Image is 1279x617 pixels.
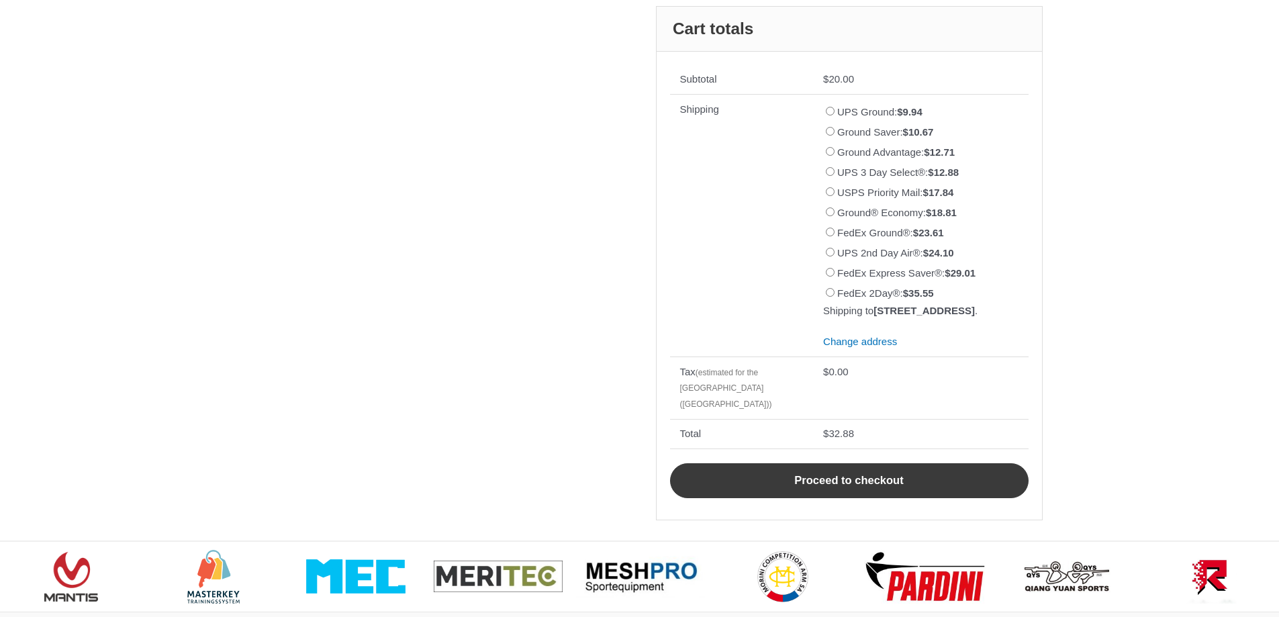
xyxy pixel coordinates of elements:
p: Shipping to . [823,303,1018,319]
bdi: 29.01 [945,267,976,279]
bdi: 17.84 [923,187,954,198]
a: Change address [823,336,897,347]
small: (estimated for the [GEOGRAPHIC_DATA] ([GEOGRAPHIC_DATA])) [680,368,772,409]
bdi: 23.61 [913,227,944,238]
bdi: 0.00 [823,366,849,377]
span: $ [823,73,828,85]
bdi: 10.67 [903,126,934,138]
span: $ [903,287,908,299]
bdi: 24.10 [923,247,954,258]
label: USPS Priority Mail: [837,187,953,198]
bdi: 12.71 [924,146,955,158]
span: $ [928,167,933,178]
span: $ [823,428,828,439]
span: $ [945,267,950,279]
h2: Cart totals [657,7,1042,52]
span: $ [903,126,908,138]
span: $ [913,227,918,238]
strong: [STREET_ADDRESS] [873,305,975,316]
bdi: 32.88 [823,428,854,439]
span: $ [923,187,929,198]
span: $ [897,106,902,117]
th: Subtotal [670,65,814,95]
bdi: 35.55 [903,287,934,299]
bdi: 20.00 [823,73,854,85]
bdi: 18.81 [926,207,957,218]
bdi: 12.88 [928,167,959,178]
th: Shipping [670,94,814,357]
span: $ [926,207,931,218]
label: FedEx Express Saver®: [837,267,976,279]
th: Total [670,419,814,449]
label: Ground Advantage: [837,146,955,158]
label: UPS 2nd Day Air®: [837,247,954,258]
label: UPS Ground: [837,106,922,117]
span: $ [923,247,929,258]
label: UPS 3 Day Select®: [837,167,959,178]
label: FedEx Ground®: [837,227,944,238]
label: Ground® Economy: [837,207,957,218]
label: Ground Saver: [837,126,933,138]
th: Tax [670,357,814,419]
span: $ [924,146,929,158]
a: Proceed to checkout [670,463,1029,498]
bdi: 9.94 [897,106,922,117]
span: $ [823,366,828,377]
label: FedEx 2Day®: [837,287,934,299]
